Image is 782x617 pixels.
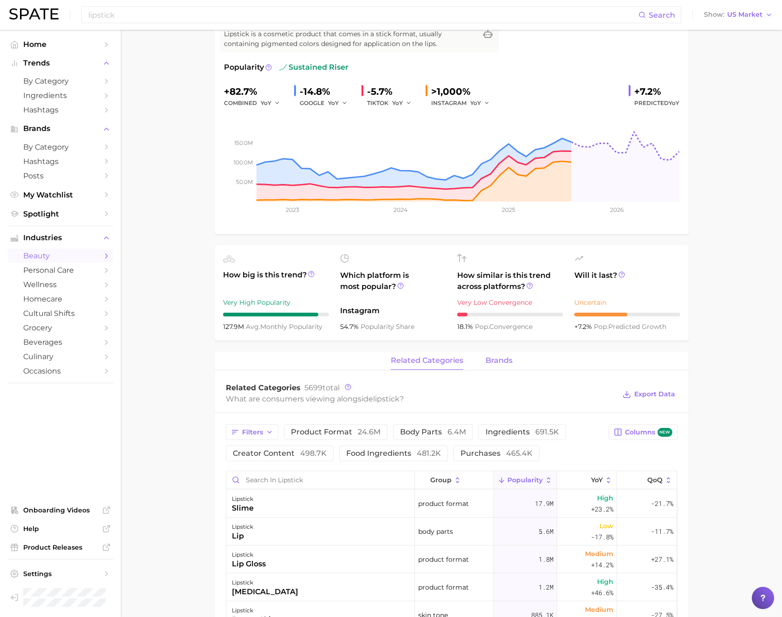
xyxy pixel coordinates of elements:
button: Brands [7,122,113,136]
a: by Category [7,140,113,154]
span: ingredients [486,428,559,436]
div: What are consumers viewing alongside ? [226,393,616,405]
span: body parts [418,526,453,537]
span: by Category [23,143,98,151]
span: 5.6m [539,526,553,537]
div: 9 / 10 [223,313,329,316]
span: Popularity [224,62,264,73]
span: 24.6m [358,427,381,436]
span: Columns [625,428,672,437]
a: homecare [7,292,113,306]
span: creator content [233,450,327,457]
span: Search [649,11,675,20]
a: Log out. Currently logged in as Pro User with e-mail spate.pro@test.test. [7,585,113,610]
a: occasions [7,364,113,378]
span: related categories [391,356,463,365]
span: lipstick [373,394,400,403]
button: lipsticklip glossproduct format1.8mMedium+14.2%+27.1% [226,545,677,573]
a: Onboarding Videos [7,503,113,517]
span: brands [486,356,513,365]
span: group [430,476,452,484]
span: +46.6% [591,587,613,598]
tspan: 2023 [286,206,299,213]
button: Columnsnew [609,424,677,440]
span: purchases [460,450,532,457]
span: Onboarding Videos [23,506,98,514]
span: new [657,428,672,437]
div: GOOGLE [300,98,354,109]
a: culinary [7,349,113,364]
span: 127.9m [223,322,246,331]
span: Trends [23,59,98,67]
span: Brands [23,125,98,133]
span: 691.5k [535,427,559,436]
span: -21.7% [651,498,673,509]
div: lip gloss [232,558,266,570]
span: +27.1% [651,554,673,565]
span: Show [704,12,724,17]
div: Very Low Convergence [457,297,563,308]
span: YoY [669,99,679,106]
span: Hashtags [23,105,98,114]
div: 1 / 10 [457,313,563,316]
span: 17.9m [535,498,553,509]
a: by Category [7,74,113,88]
button: ShowUS Market [702,9,775,21]
div: +7.2% [634,84,679,99]
span: Popularity [507,476,543,484]
span: >1,000% [431,86,471,97]
span: grocery [23,323,98,332]
abbr: popularity index [594,322,608,331]
span: wellness [23,280,98,289]
div: lipstick [232,493,254,505]
span: Low [599,520,613,532]
span: QoQ [647,476,663,484]
span: Predicted [634,98,679,109]
div: lipstick [232,577,298,588]
span: Industries [23,234,98,242]
span: total [304,383,340,392]
span: YoY [470,99,481,107]
div: lip [232,531,253,542]
span: by Category [23,77,98,85]
span: personal care [23,266,98,275]
a: cultural shifts [7,306,113,321]
span: -35.4% [651,582,673,593]
button: YoY [392,98,412,109]
a: Settings [7,567,113,581]
span: occasions [23,367,98,375]
div: combined [224,98,287,109]
span: monthly popularity [246,322,322,331]
button: Popularity [494,471,557,489]
button: Trends [7,56,113,70]
span: YoY [591,476,603,484]
button: YoY [557,471,617,489]
abbr: popularity index [475,322,489,331]
div: TIKTOK [367,98,418,109]
a: beauty [7,249,113,263]
a: Hashtags [7,154,113,169]
span: product format [418,582,469,593]
div: -5.7% [367,84,418,99]
img: SPATE [9,8,59,20]
span: product format [418,554,469,565]
a: personal care [7,263,113,277]
span: Will it last? [574,270,680,292]
span: sustained riser [279,62,348,73]
button: Filters [226,424,278,440]
span: product format [418,498,469,509]
div: [MEDICAL_DATA] [232,586,298,597]
span: 465.4k [506,449,532,458]
a: grocery [7,321,113,335]
span: 498.7k [300,449,327,458]
a: Spotlight [7,207,113,221]
span: Which platform is most popular? [340,270,446,301]
tspan: 2025 [502,206,515,213]
span: Lipstick is a cosmetic product that comes in a stick format, usually containing pigmented colors ... [224,29,477,49]
span: predicted growth [594,322,666,331]
a: Posts [7,169,113,183]
span: Export Data [634,390,675,398]
span: homecare [23,295,98,303]
span: Home [23,40,98,49]
span: 1.2m [539,582,553,593]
